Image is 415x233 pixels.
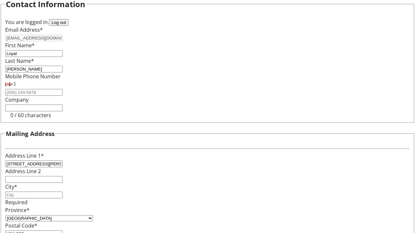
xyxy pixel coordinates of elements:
label: Address Line 1* [5,152,44,159]
label: Last Name* [5,57,34,64]
label: Postal Code* [5,222,37,229]
label: Email Address* [5,26,43,33]
h3: Mailing Address [6,129,54,138]
input: (506) 234-5678 [5,89,63,96]
input: Address [5,161,63,167]
label: Address Line 2 [5,168,41,175]
input: City [5,192,63,198]
label: First Name* [5,42,35,49]
div: You are logged in. [5,18,410,26]
tr-error: Required [5,198,410,206]
button: Log out [49,19,68,26]
label: Province* [5,206,30,214]
tr-character-limit: 0 / 60 characters [10,112,51,119]
label: Mobile Phone Number [5,73,61,80]
label: City* [5,183,17,190]
label: Company [5,96,29,103]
